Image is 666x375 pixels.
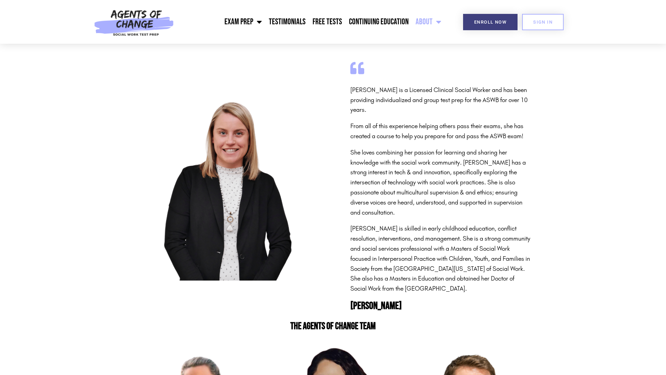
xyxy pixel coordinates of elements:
p: She loves combining her passion for learning and sharing her knowledge with the social work commu... [350,148,531,218]
span: Enroll Now [474,20,506,24]
h2: [PERSON_NAME] [350,301,531,311]
p: [PERSON_NAME] is a Licensed Clinical Social Worker and has been providing individualized and grou... [350,85,531,115]
a: Continuing Education [345,13,412,31]
a: SIGN IN [522,14,564,30]
a: Testimonials [265,13,309,31]
p: From all of this experience helping others pass their exams, she has created a course to help you... [350,121,531,141]
span: SIGN IN [533,20,553,24]
h2: The Agents of Change Team [146,322,520,331]
a: Exam Prep [221,13,265,31]
p: [PERSON_NAME] is skilled in early childhood education, conflict resolution, interventions, and ma... [350,224,531,294]
nav: Menu [178,13,445,31]
a: About [412,13,445,31]
a: Free Tests [309,13,345,31]
a: Enroll Now [463,14,518,30]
